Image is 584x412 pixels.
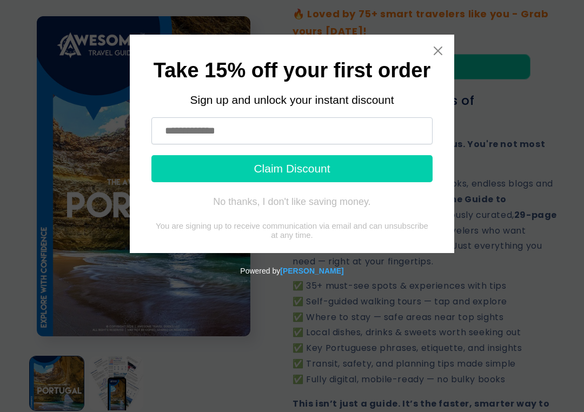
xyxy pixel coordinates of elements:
[151,221,433,240] div: You are signing up to receive communication via email and can unsubscribe at any time.
[151,62,433,79] h1: Take 15% off your first order
[151,155,433,182] button: Claim Discount
[433,45,443,56] a: Close widget
[151,94,433,107] div: Sign up and unlock your instant discount
[280,267,343,275] a: Powered by Tydal
[213,196,370,207] div: No thanks, I don't like saving money.
[4,253,580,289] div: Powered by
